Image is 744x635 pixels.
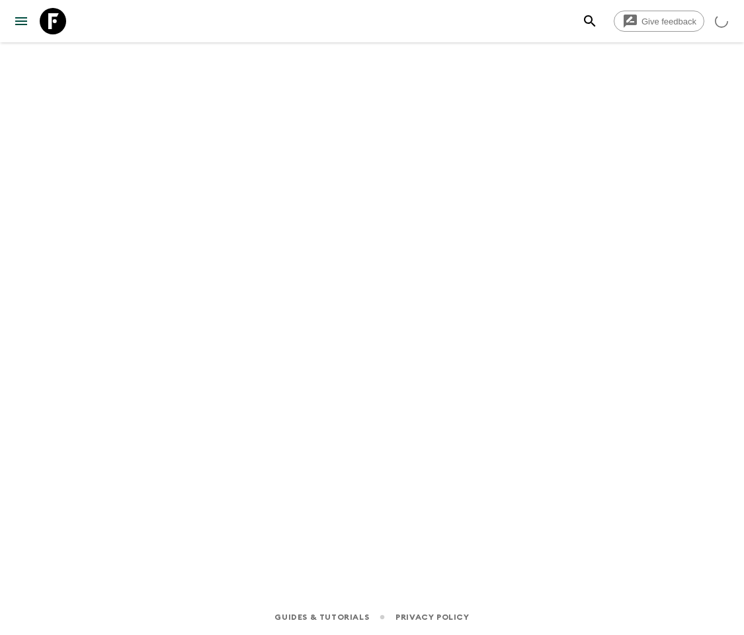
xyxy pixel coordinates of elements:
[395,610,469,624] a: Privacy Policy
[274,610,369,624] a: Guides & Tutorials
[8,8,34,34] button: menu
[614,11,704,32] a: Give feedback
[634,17,704,26] span: Give feedback
[577,8,603,34] button: search adventures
